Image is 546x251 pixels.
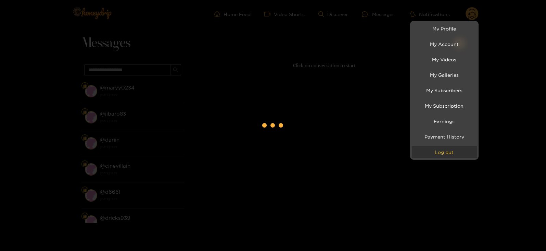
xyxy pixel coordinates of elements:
a: My Profile [412,23,477,35]
a: Earnings [412,115,477,127]
a: My Subscribers [412,84,477,96]
button: Log out [412,146,477,158]
a: My Videos [412,53,477,65]
a: My Subscription [412,100,477,112]
a: Payment History [412,131,477,143]
a: My Account [412,38,477,50]
a: My Galleries [412,69,477,81]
